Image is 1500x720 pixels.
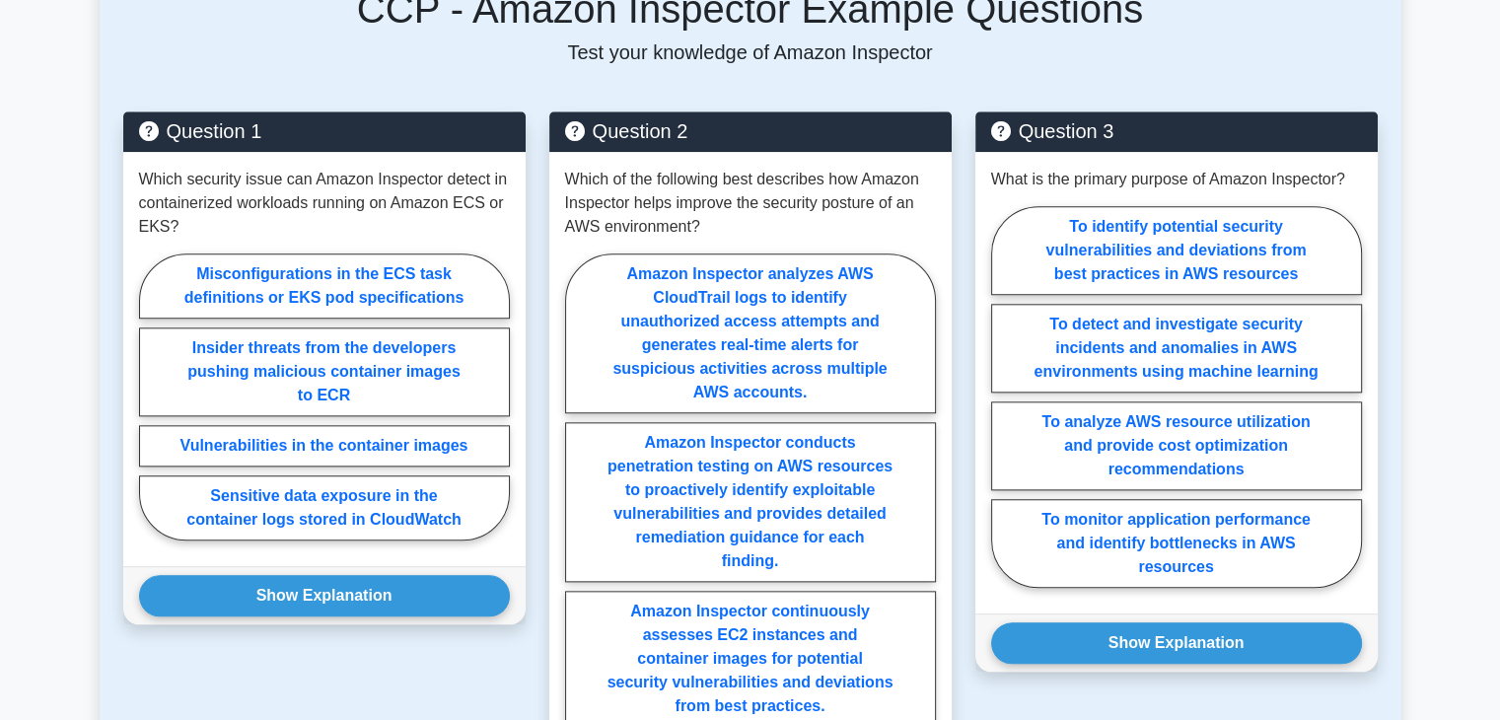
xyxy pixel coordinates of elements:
h5: Question 1 [139,119,510,143]
p: Test your knowledge of Amazon Inspector [123,40,1378,64]
label: Sensitive data exposure in the container logs stored in CloudWatch [139,475,510,540]
label: Misconfigurations in the ECS task definitions or EKS pod specifications [139,253,510,319]
label: Vulnerabilities in the container images [139,425,510,467]
label: Amazon Inspector analyzes AWS CloudTrail logs to identify unauthorized access attempts and genera... [565,253,936,413]
label: To monitor application performance and identify bottlenecks in AWS resources [991,499,1362,588]
button: Show Explanation [139,575,510,616]
label: Insider threats from the developers pushing malicious container images to ECR [139,327,510,416]
button: Show Explanation [991,622,1362,664]
label: To analyze AWS resource utilization and provide cost optimization recommendations [991,401,1362,490]
label: To identify potential security vulnerabilities and deviations from best practices in AWS resources [991,206,1362,295]
p: Which security issue can Amazon Inspector detect in containerized workloads running on Amazon ECS... [139,168,510,239]
p: Which of the following best describes how Amazon Inspector helps improve the security posture of ... [565,168,936,239]
h5: Question 2 [565,119,936,143]
label: Amazon Inspector conducts penetration testing on AWS resources to proactively identify exploitabl... [565,422,936,582]
h5: Question 3 [991,119,1362,143]
label: To detect and investigate security incidents and anomalies in AWS environments using machine lear... [991,304,1362,393]
p: What is the primary purpose of Amazon Inspector? [991,168,1345,191]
